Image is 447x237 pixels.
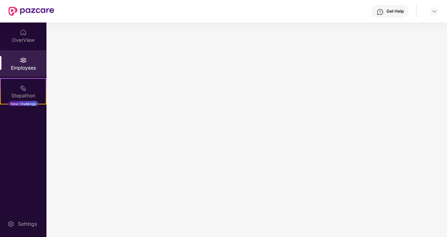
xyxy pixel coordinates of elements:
[20,29,27,36] img: svg+xml;base64,PHN2ZyBpZD0iSG9tZSIgeG1sbnM9Imh0dHA6Ly93d3cudzMub3JnLzIwMDAvc3ZnIiB3aWR0aD0iMjAiIG...
[432,8,437,14] img: svg+xml;base64,PHN2ZyBpZD0iRHJvcGRvd24tMzJ4MzIiIHhtbG5zPSJodHRwOi8vd3d3LnczLm9yZy8yMDAwL3N2ZyIgd2...
[8,101,38,107] div: New Challenge
[7,220,14,228] img: svg+xml;base64,PHN2ZyBpZD0iU2V0dGluZy0yMHgyMCIgeG1sbnM9Imh0dHA6Ly93d3cudzMub3JnLzIwMDAvc3ZnIiB3aW...
[16,220,39,228] div: Settings
[20,84,27,91] img: svg+xml;base64,PHN2ZyB4bWxucz0iaHR0cDovL3d3dy53My5vcmcvMjAwMC9zdmciIHdpZHRoPSIyMSIgaGVpZ2h0PSIyMC...
[1,92,46,99] div: Stepathon
[8,7,54,16] img: New Pazcare Logo
[386,8,404,14] div: Get Help
[20,57,27,64] img: svg+xml;base64,PHN2ZyBpZD0iRW1wbG95ZWVzIiB4bWxucz0iaHR0cDovL3d3dy53My5vcmcvMjAwMC9zdmciIHdpZHRoPS...
[377,8,384,15] img: svg+xml;base64,PHN2ZyBpZD0iSGVscC0zMngzMiIgeG1sbnM9Imh0dHA6Ly93d3cudzMub3JnLzIwMDAvc3ZnIiB3aWR0aD...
